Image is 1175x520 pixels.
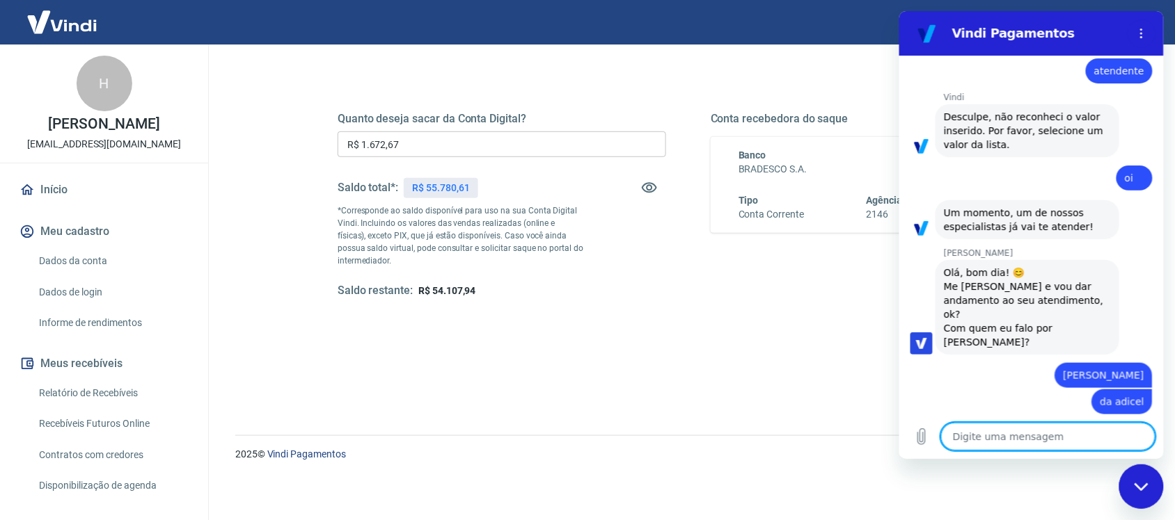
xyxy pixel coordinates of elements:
a: Informe de rendimentos [33,309,191,337]
div: H [77,56,132,111]
p: *Corresponde ao saldo disponível para uso na sua Conta Digital Vindi. Incluindo os valores das ve... [338,204,584,267]
p: [PERSON_NAME] [48,117,159,131]
h5: Quanto deseja sacar da Conta Digital? [338,112,666,126]
h5: Saldo total*: [338,181,398,195]
a: Relatório de Recebíveis [33,379,191,407]
a: Dados da conta [33,247,191,275]
img: Vindi [17,1,107,43]
h5: Conta recebedora do saque [711,112,1039,126]
iframe: Janela de mensagens [899,11,1164,459]
h6: 2146 [867,207,903,222]
h5: Saldo restante: [338,284,413,298]
p: [EMAIL_ADDRESS][DOMAIN_NAME] [27,137,181,152]
a: Dados de login [33,278,191,307]
span: Agência [867,195,903,206]
a: Vindi Pagamentos [267,448,346,460]
h6: BRADESCO S.A. [739,162,1011,177]
h6: Conta Corrente [739,207,804,222]
p: R$ 55.780,61 [412,181,469,195]
button: Meu cadastro [17,216,191,247]
button: Sair [1108,10,1158,35]
p: 2025 © [235,447,1142,462]
span: Banco [739,149,766,161]
a: Disponibilização de agenda [33,471,191,500]
a: Contratos com credores [33,441,191,469]
iframe: Botão para abrir a janela de mensagens, conversa em andamento [1119,464,1164,509]
a: Início [17,174,191,205]
button: Meus recebíveis [17,348,191,379]
span: R$ 54.107,94 [418,285,475,296]
span: Tipo [739,195,759,206]
a: Recebíveis Futuros Online [33,409,191,438]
